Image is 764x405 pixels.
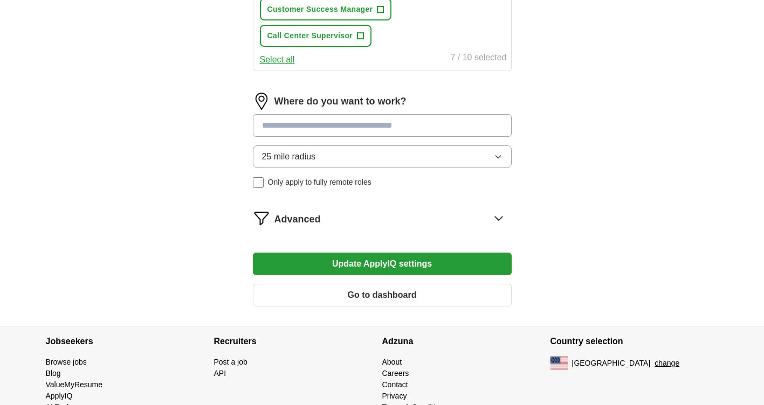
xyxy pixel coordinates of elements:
img: filter [253,210,270,227]
a: Contact [382,380,408,389]
button: Go to dashboard [253,284,512,306]
button: change [655,358,679,369]
div: 7 / 10 selected [450,51,506,66]
button: 25 mile radius [253,145,512,168]
span: 25 mile radius [262,150,316,163]
img: US flag [550,357,568,369]
a: Privacy [382,392,407,400]
a: Blog [46,369,61,378]
span: [GEOGRAPHIC_DATA] [572,358,651,369]
a: API [214,369,226,378]
button: Update ApplyIQ settings [253,253,512,275]
a: Browse jobs [46,358,87,366]
a: Post a job [214,358,247,366]
span: Only apply to fully remote roles [268,177,371,188]
img: location.png [253,93,270,110]
span: Call Center Supervisor [267,30,353,41]
a: ValueMyResume [46,380,103,389]
a: Careers [382,369,409,378]
button: Call Center Supervisor [260,25,372,47]
span: Advanced [274,212,321,227]
span: Customer Success Manager [267,4,373,15]
a: ApplyIQ [46,392,73,400]
h4: Country selection [550,326,719,357]
button: Select all [260,53,295,66]
a: About [382,358,402,366]
input: Only apply to fully remote roles [253,177,264,188]
label: Where do you want to work? [274,94,407,109]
